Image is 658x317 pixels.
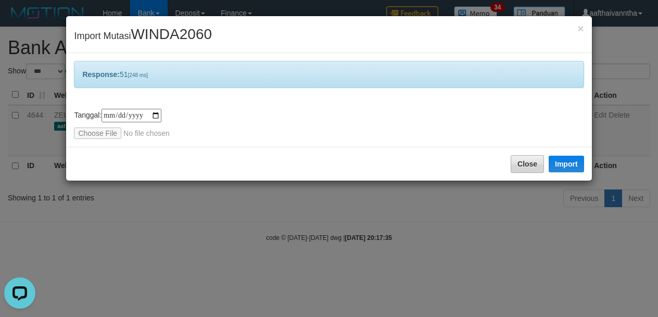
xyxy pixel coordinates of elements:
[74,61,584,88] div: 51
[82,70,120,79] b: Response:
[577,23,584,34] button: Close
[4,4,35,35] button: Open LiveChat chat widget
[511,155,544,173] button: Close
[74,109,584,139] div: Tanggal:
[128,72,148,78] span: [248 ms]
[577,22,584,34] span: ×
[549,156,584,172] button: Import
[74,31,212,41] span: Import Mutasi
[131,26,212,42] span: WINDA2060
